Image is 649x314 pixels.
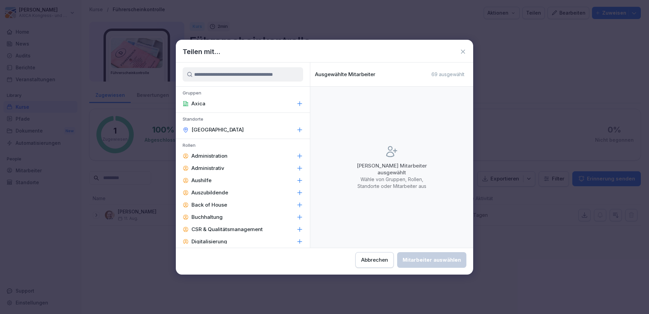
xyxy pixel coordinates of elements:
p: CSR & Qualitätsmanagement [191,226,263,233]
p: [PERSON_NAME] Mitarbeiter ausgewählt [351,162,432,176]
p: [GEOGRAPHIC_DATA] [191,126,244,133]
div: Abbrechen [361,256,388,264]
button: Mitarbeiter auswählen [397,252,466,268]
p: Back of House [191,202,227,208]
p: Standorte [176,116,310,124]
p: Ausgewählte Mitarbeiter [315,71,375,77]
h1: Teilen mit... [183,47,220,57]
button: Abbrechen [355,252,394,268]
p: Wähle von Gruppen, Rollen, Standorte oder Mitarbeiter aus [351,176,432,190]
p: Buchhaltung [191,214,223,221]
div: Mitarbeiter auswählen [403,256,461,264]
p: Digitalisierung [191,238,227,245]
p: 69 ausgewählt [431,71,464,77]
p: Axica [191,100,205,107]
p: Gruppen [176,90,310,98]
p: Administration [191,153,227,159]
p: Rollen [176,142,310,150]
p: Aushilfe [191,177,211,184]
p: Administrativ [191,165,224,172]
p: Auszubildende [191,189,228,196]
